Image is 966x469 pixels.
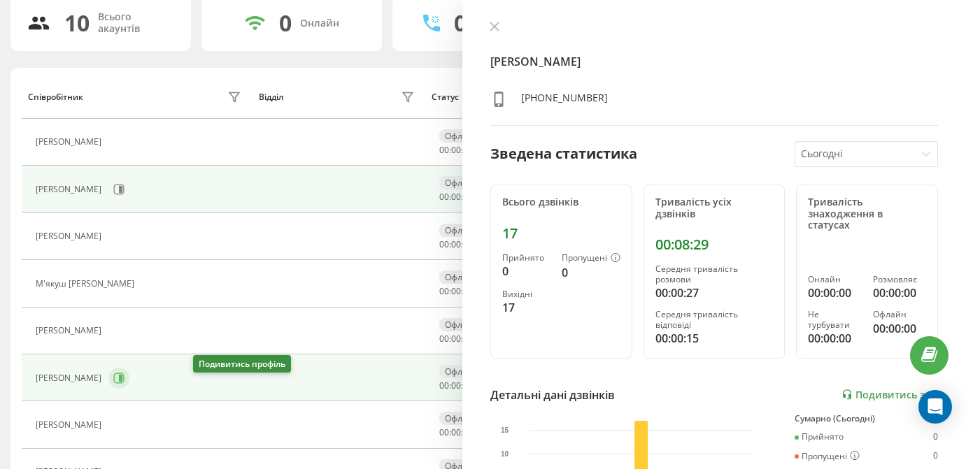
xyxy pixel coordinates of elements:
div: Всього акаунтів [98,11,174,35]
span: 00 [451,144,461,156]
div: 0 [562,264,620,281]
div: Офлайн [439,318,484,331]
div: Прийнято [795,432,844,442]
div: Офлайн [439,224,484,237]
h4: [PERSON_NAME] [490,53,938,70]
div: 00:00:00 [808,330,861,347]
div: Офлайн [439,270,484,284]
div: : : [439,334,473,344]
span: 00 [451,285,461,297]
div: : : [439,428,473,438]
div: Open Intercom Messenger [918,390,952,424]
div: Офлайн [873,310,926,319]
div: Співробітник [28,92,83,102]
div: 17 [502,299,551,316]
div: Онлайн [808,275,861,284]
span: 00 [451,238,461,250]
div: Відділ [259,92,283,102]
div: 0 [279,10,292,36]
div: 00:00:15 [655,330,774,347]
div: [PERSON_NAME] [36,231,105,241]
div: 00:00:00 [873,320,926,337]
span: 00 [451,333,461,345]
text: 15 [501,426,509,434]
div: Сумарно (Сьогодні) [795,414,938,424]
div: Пропущені [795,451,860,462]
span: 00 [439,285,449,297]
div: 0 [502,263,551,280]
span: 00 [439,144,449,156]
div: [PERSON_NAME] [36,137,105,147]
div: 17 [502,225,620,242]
div: Розмовляє [873,275,926,284]
div: 0 [933,451,938,462]
div: Статус [432,92,459,102]
text: 10 [501,450,509,458]
span: 00 [439,333,449,345]
div: [PERSON_NAME] [36,185,105,194]
div: 00:00:00 [873,284,926,301]
a: Подивитись звіт [841,389,938,401]
div: : : [439,240,473,250]
div: Зведена статистика [490,143,637,164]
div: 00:08:29 [655,236,774,253]
div: Прийнято [502,253,551,263]
div: 00:00:00 [808,284,861,301]
span: 00 [451,426,461,438]
div: Пропущені [562,253,620,264]
div: [PERSON_NAME] [36,373,105,383]
div: М'якуш [PERSON_NAME] [36,279,138,289]
div: : : [439,145,473,155]
div: [PHONE_NUMBER] [521,91,608,111]
div: [PERSON_NAME] [36,326,105,335]
div: Детальні дані дзвінків [490,387,615,403]
div: : : [439,381,473,391]
div: 0 [933,432,938,442]
span: 00 [439,238,449,250]
div: 00:00:27 [655,284,774,301]
span: 00 [439,191,449,203]
div: Офлайн [439,129,484,143]
span: 00 [439,380,449,391]
span: 00 [439,426,449,438]
div: 10 [64,10,90,36]
div: Середня тривалість розмови [655,264,774,284]
div: [PERSON_NAME] [36,420,105,430]
div: Всього дзвінків [502,196,620,208]
div: Тривалість знаходження в статусах [808,196,926,231]
div: Вихідні [502,289,551,299]
div: Офлайн [439,365,484,378]
div: Офлайн [439,412,484,425]
span: 00 [451,191,461,203]
div: Тривалість усіх дзвінків [655,196,774,220]
div: Подивитись профіль [193,355,291,373]
div: Онлайн [300,17,339,29]
div: Не турбувати [808,310,861,330]
div: Середня тривалість відповіді [655,310,774,330]
div: : : [439,192,473,202]
div: : : [439,287,473,296]
div: 0 [454,10,467,36]
span: 00 [451,380,461,391]
div: Офлайн [439,176,484,189]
